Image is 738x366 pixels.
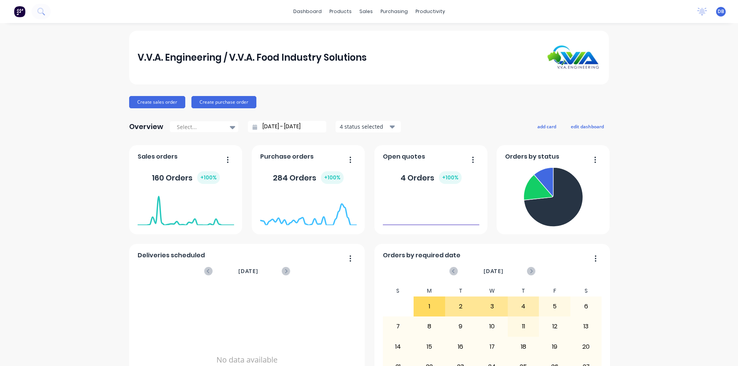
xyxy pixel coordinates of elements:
[14,6,25,17] img: Factory
[439,171,462,184] div: + 100 %
[414,337,445,356] div: 15
[197,171,220,184] div: + 100 %
[191,96,256,108] button: Create purchase order
[477,317,507,336] div: 10
[321,171,344,184] div: + 100 %
[273,171,344,184] div: 284 Orders
[539,297,570,316] div: 5
[129,96,185,108] button: Create sales order
[383,152,425,161] span: Open quotes
[547,45,600,70] img: V.V.A. Engineering / V.V.A. Food Industry Solutions
[539,285,570,296] div: F
[508,317,539,336] div: 11
[414,317,445,336] div: 8
[508,297,539,316] div: 4
[566,121,609,131] button: edit dashboard
[377,6,412,17] div: purchasing
[477,337,507,356] div: 17
[539,337,570,356] div: 19
[571,337,602,356] div: 20
[336,121,401,132] button: 4 status selected
[445,317,476,336] div: 9
[412,6,449,17] div: productivity
[505,152,559,161] span: Orders by status
[401,171,462,184] div: 4 Orders
[326,6,356,17] div: products
[539,317,570,336] div: 12
[383,317,414,336] div: 7
[138,50,367,65] div: V.V.A. Engineering / V.V.A. Food Industry Solutions
[508,285,539,296] div: T
[382,285,414,296] div: S
[476,285,508,296] div: W
[718,8,724,15] span: DB
[138,152,178,161] span: Sales orders
[340,123,388,131] div: 4 status selected
[532,121,561,131] button: add card
[445,297,476,316] div: 2
[484,267,504,275] span: [DATE]
[152,171,220,184] div: 160 Orders
[445,337,476,356] div: 16
[129,119,163,134] div: Overview
[570,285,602,296] div: S
[356,6,377,17] div: sales
[571,317,602,336] div: 13
[383,337,414,356] div: 14
[571,297,602,316] div: 6
[445,285,477,296] div: T
[289,6,326,17] a: dashboard
[414,285,445,296] div: M
[477,297,507,316] div: 3
[508,337,539,356] div: 18
[238,267,258,275] span: [DATE]
[260,152,314,161] span: Purchase orders
[414,297,445,316] div: 1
